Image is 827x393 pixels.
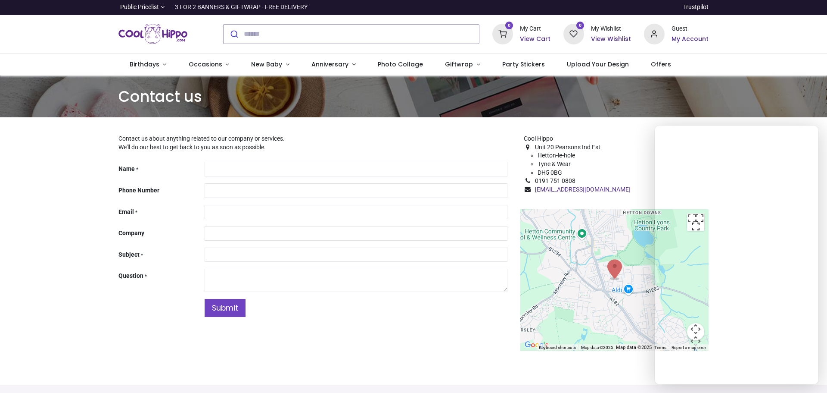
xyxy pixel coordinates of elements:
[655,126,818,384] iframe: Brevo live chat
[445,60,473,69] span: Giftwrap
[492,30,513,37] a: 0
[177,53,240,76] a: Occasions
[118,251,140,258] span: Subject
[535,144,600,151] span: ​Unit 20 Pearsons Ind Est
[578,345,616,351] div: Map data ©2025
[118,3,165,12] a: Public Pricelist
[520,25,550,33] div: My Cart
[118,22,187,46] a: Logo of Cool Hippo
[118,208,134,215] span: Email
[118,86,709,107] h1: Contact us
[240,53,301,76] a: New Baby
[672,25,709,33] div: Guest
[591,25,631,33] div: My Wishlist
[118,230,144,236] span: Company
[538,160,571,167] span: Tyne & Wear
[505,22,513,30] sup: 0
[434,53,491,76] a: Giftwrap
[251,60,282,69] span: New Baby
[522,340,551,351] a: Open this area in Google Maps (opens a new window)
[520,35,550,44] a: View Cart
[672,35,709,44] a: My Account
[118,53,177,76] a: Birthdays
[311,60,348,69] span: Anniversary
[205,299,246,318] a: Submit
[539,345,576,351] button: Keyboard shortcuts
[538,152,575,159] span: Hetton-le-hole
[683,3,709,12] a: Trustpilot
[300,53,367,76] a: Anniversary
[118,135,507,151] p: Contact us about anything related to our company or services. We'll do our best to get back to yo...
[567,60,629,69] span: Upload Your Design
[616,344,652,351] div: Map data ©2025
[538,169,562,176] span: DH5 0BG
[535,186,631,193] a: [EMAIL_ADDRESS][DOMAIN_NAME]
[118,272,143,279] span: Question
[378,60,423,69] span: Photo Collage
[563,30,584,37] a: 0
[522,340,551,351] img: Google
[535,177,575,184] span: 0191 751 0808
[120,3,159,12] span: Public Pricelist
[175,3,308,12] div: 3 FOR 2 BANNERS & GIFTWRAP - FREE DELIVERY
[189,60,222,69] span: Occasions
[118,22,187,46] img: Cool Hippo
[654,345,666,350] a: Terms
[224,25,244,44] button: Submit
[591,35,631,44] a: View Wishlist
[576,22,584,30] sup: 0
[130,60,159,69] span: Birthdays
[524,135,709,143] li: Cool Hippo
[118,187,159,194] span: Phone Number
[651,60,671,69] span: Offers
[502,60,545,69] span: Party Stickers
[118,165,135,172] span: Name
